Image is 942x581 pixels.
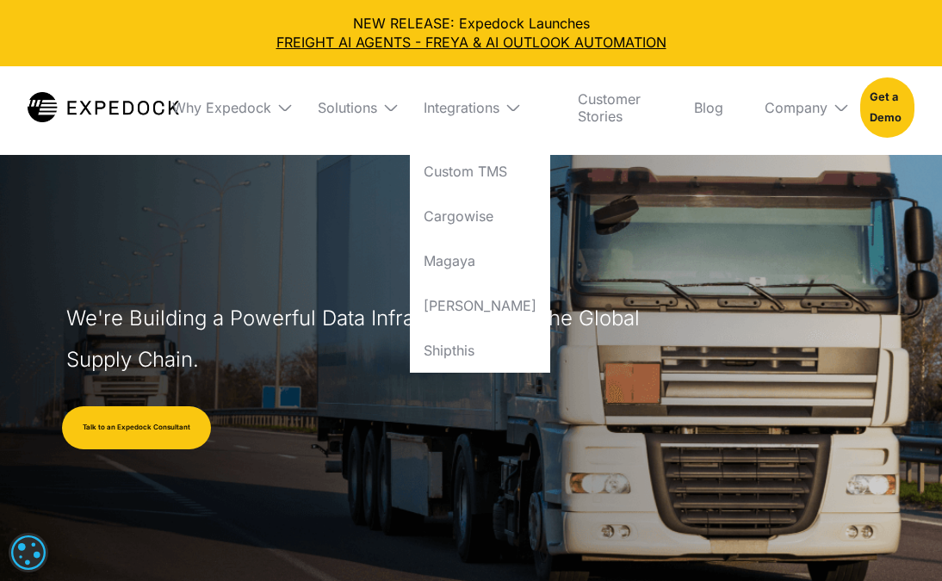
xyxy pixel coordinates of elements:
[751,66,846,149] div: Company
[14,14,928,53] div: NEW RELEASE: Expedock Launches
[424,99,499,116] div: Integrations
[564,66,666,149] a: Customer Stories
[765,99,827,116] div: Company
[860,77,914,138] a: Get a Demo
[14,33,928,52] a: FREIGHT AI AGENTS - FREYA & AI OUTLOOK AUTOMATION
[304,66,396,149] div: Solutions
[318,99,377,116] div: Solutions
[158,66,290,149] div: Why Expedock
[410,149,550,194] a: Custom TMS
[172,99,271,116] div: Why Expedock
[410,283,550,328] a: [PERSON_NAME]
[410,328,550,373] a: Shipthis
[410,194,550,238] a: Cargowise
[410,238,550,283] a: Magaya
[680,66,737,149] a: Blog
[856,498,942,581] iframe: Chat Widget
[410,66,550,149] div: Integrations
[62,406,211,449] a: Talk to an Expedock Consultant
[66,298,648,380] h1: We're Building a Powerful Data Infrastructure For the Global Supply Chain.
[410,149,550,373] nav: Integrations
